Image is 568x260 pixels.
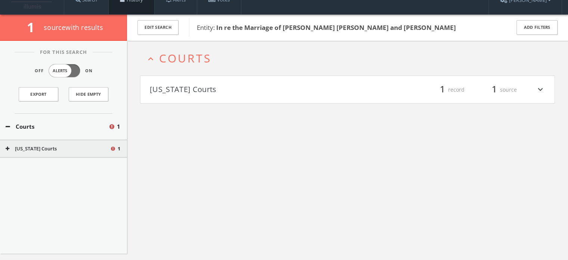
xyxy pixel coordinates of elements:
span: 1 [27,18,41,36]
button: [US_STATE] Courts [150,83,348,96]
i: expand_less [146,54,156,64]
button: [US_STATE] Courts [6,145,110,153]
b: In re the Marriage of [PERSON_NAME] [PERSON_NAME] and [PERSON_NAME] [216,23,456,32]
span: Entity: [197,23,456,32]
button: Edit Search [137,20,179,35]
span: source with results [44,23,103,32]
span: For This Search [34,49,93,56]
div: record [420,83,465,96]
span: Courts [159,51,211,66]
span: Off [35,68,44,74]
button: Hide Empty [69,87,108,101]
span: 1 [117,122,120,131]
button: Add Filters [516,20,558,35]
a: Export [19,87,58,101]
button: expand_lessCourts [146,52,555,64]
span: 1 [488,83,500,96]
i: expand_more [536,83,545,96]
span: On [85,68,93,74]
span: 1 [437,83,448,96]
button: Courts [6,122,108,131]
div: source [472,83,517,96]
span: 1 [118,145,120,153]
